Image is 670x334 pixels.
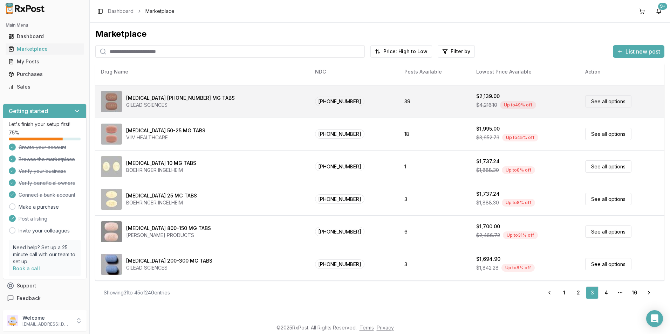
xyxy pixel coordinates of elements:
a: See all options [585,193,631,205]
th: NDC [309,63,399,80]
span: Create your account [19,144,66,151]
button: List new post [613,45,664,58]
div: $1,995.00 [476,125,500,132]
div: [MEDICAL_DATA] [PHONE_NUMBER] MG TABS [126,95,235,102]
div: $1,737.24 [476,190,500,197]
a: See all options [585,160,631,173]
div: BOEHRINGER INGELHEIM [126,167,196,174]
td: 1 [399,150,471,183]
a: Purchases [6,68,84,81]
p: [EMAIL_ADDRESS][DOMAIN_NAME] [22,321,71,327]
img: Prezcobix 800-150 MG TABS [101,221,122,242]
a: 1 [558,286,570,299]
span: [PHONE_NUMBER] [315,227,364,236]
div: My Posts [8,58,81,65]
span: [PHONE_NUMBER] [315,97,364,106]
img: User avatar [7,315,18,326]
div: BOEHRINGER INGELHEIM [126,199,197,206]
span: $4,216.10 [476,102,497,109]
span: Marketplace [145,8,175,15]
span: [PHONE_NUMBER] [315,259,364,269]
button: Price: High to Low [370,45,432,58]
div: [MEDICAL_DATA] 800-150 MG TABS [126,225,211,232]
a: See all options [585,225,631,238]
span: $1,888.30 [476,167,499,174]
img: Juluca 50-25 MG TABS [101,124,122,145]
p: Welcome [22,314,71,321]
a: List new post [613,49,664,56]
img: Biktarvy 50-200-25 MG TABS [101,91,122,112]
a: Dashboard [6,30,84,43]
div: [PERSON_NAME] PRODUCTS [126,232,211,239]
td: 3 [399,248,471,280]
div: $1,700.00 [476,223,500,230]
div: GILEAD SCIENCES [126,264,212,271]
span: $1,842.28 [476,264,499,271]
a: See all options [585,258,631,270]
td: 39 [399,85,471,118]
button: Support [3,279,87,292]
nav: pagination [542,286,656,299]
div: $2,139.00 [476,93,500,100]
span: Browse the marketplace [19,156,75,163]
a: 4 [600,286,613,299]
div: [MEDICAL_DATA] 25 MG TABS [126,192,197,199]
span: Filter by [451,48,470,55]
span: $2,466.72 [476,232,500,239]
div: Showing 31 to 45 of 240 entries [104,289,170,296]
button: Marketplace [3,43,87,55]
span: Post a listing [19,215,47,222]
p: Let's finish your setup first! [9,121,81,128]
nav: breadcrumb [108,8,175,15]
div: Up to 31 % off [503,231,538,239]
span: Connect a bank account [19,192,75,199]
a: Book a call [13,265,40,271]
span: List new post [625,47,660,56]
a: 16 [628,286,641,299]
span: 75 % [9,129,19,136]
div: Up to 8 % off [502,199,535,207]
a: Go to next page [642,286,656,299]
a: Dashboard [108,8,134,15]
div: VIIV HEALTHCARE [126,134,205,141]
button: My Posts [3,56,87,67]
button: Sales [3,81,87,92]
div: Sales [8,83,81,90]
img: Truvada 200-300 MG TABS [101,254,122,275]
span: Price: High to Low [383,48,428,55]
a: Go to previous page [542,286,556,299]
a: My Posts [6,55,84,68]
div: GILEAD SCIENCES [126,102,235,109]
button: Purchases [3,69,87,80]
h3: Getting started [9,107,48,115]
div: Purchases [8,71,81,78]
a: Sales [6,81,84,93]
p: Need help? Set up a 25 minute call with our team to set up. [13,244,76,265]
a: Make a purchase [19,203,59,210]
a: See all options [585,95,631,107]
th: Posts Available [399,63,471,80]
div: Up to 8 % off [501,264,535,272]
span: [PHONE_NUMBER] [315,129,364,139]
a: 3 [586,286,599,299]
div: Marketplace [95,28,664,40]
div: [MEDICAL_DATA] 200-300 MG TABS [126,257,212,264]
th: Lowest Price Available [471,63,580,80]
div: Marketplace [8,46,81,53]
button: Feedback [3,292,87,305]
div: Up to 45 % off [502,134,538,141]
td: 6 [399,215,471,248]
td: 3 [399,183,471,215]
a: Marketplace [6,43,84,55]
a: Privacy [377,325,394,330]
h2: Main Menu [6,22,84,28]
td: 18 [399,118,471,150]
span: $3,652.73 [476,134,499,141]
span: Verify your business [19,168,66,175]
div: Dashboard [8,33,81,40]
div: [MEDICAL_DATA] 50-25 MG TABS [126,127,205,134]
div: [MEDICAL_DATA] 10 MG TABS [126,160,196,167]
a: Terms [360,325,374,330]
span: Feedback [17,295,41,302]
span: $1,888.30 [476,199,499,206]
